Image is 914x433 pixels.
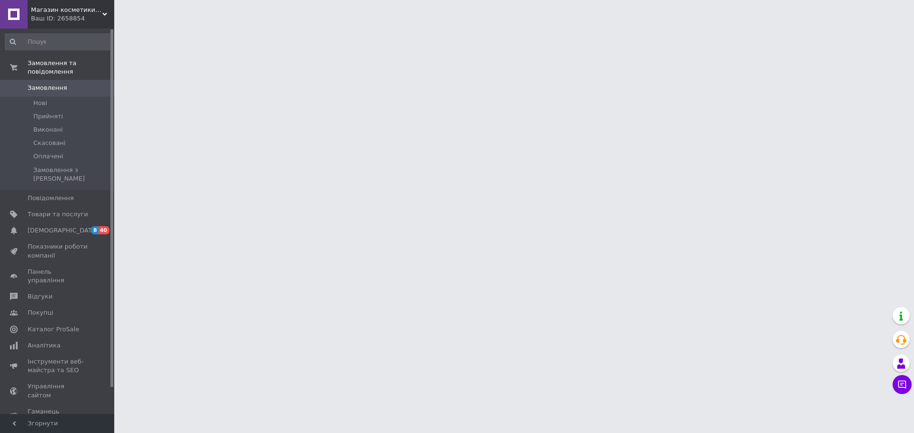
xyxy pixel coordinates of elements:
[28,325,79,334] span: Каталог ProSale
[28,268,88,285] span: Панель управління
[28,84,67,92] span: Замовлення
[91,226,99,234] span: 8
[33,99,47,107] span: Нові
[31,14,114,23] div: Ваш ID: 2658854
[28,210,88,219] span: Товари та послуги
[28,407,88,424] span: Гаманець компанії
[28,308,53,317] span: Покупці
[28,357,88,375] span: Інструменти веб-майстра та SEO
[31,6,102,14] span: Магазин косметики "nails.ua"
[28,341,60,350] span: Аналітика
[5,33,112,50] input: Пошук
[28,242,88,260] span: Показники роботи компанії
[28,194,74,202] span: Повідомлення
[28,59,114,76] span: Замовлення та повідомлення
[893,375,912,394] button: Чат з покупцем
[28,292,52,301] span: Відгуки
[99,226,109,234] span: 40
[28,382,88,399] span: Управління сайтом
[33,125,63,134] span: Виконані
[33,139,66,147] span: Скасовані
[33,112,63,121] span: Прийняті
[33,152,63,161] span: Оплачені
[33,166,111,183] span: Замовлення з [PERSON_NAME]
[28,226,98,235] span: [DEMOGRAPHIC_DATA]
